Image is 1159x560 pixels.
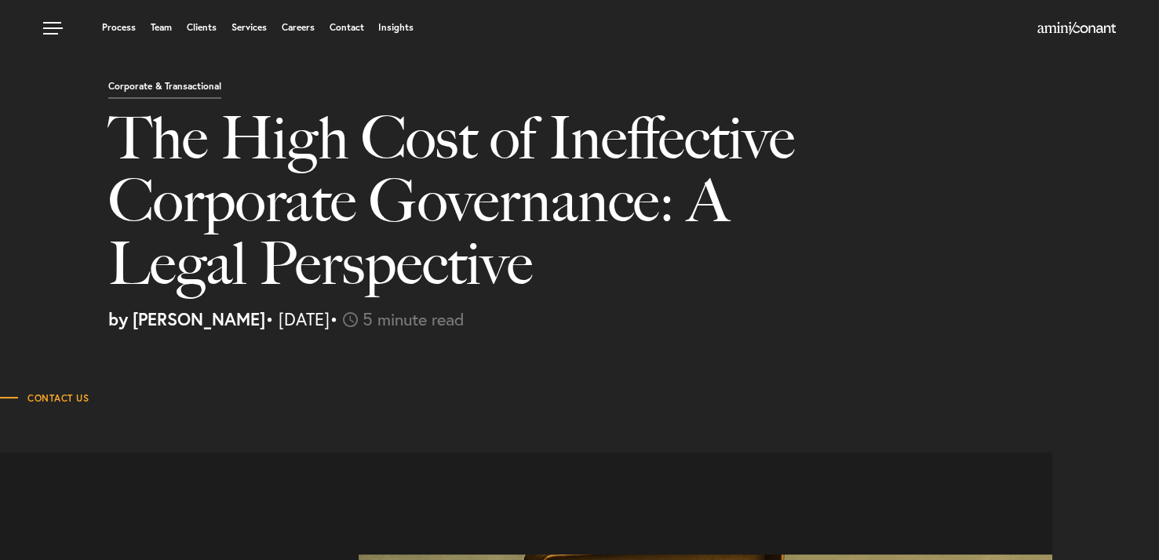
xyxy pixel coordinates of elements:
a: Insights [378,23,414,32]
a: Team [151,23,172,32]
a: Home [1037,23,1116,35]
span: 5 minute read [363,307,465,330]
img: icon-time-light.svg [343,312,358,327]
img: Amini & Conant [1037,22,1116,35]
a: Careers [282,23,315,32]
a: Process [102,23,136,32]
p: • [DATE] [108,311,1147,328]
a: Services [231,23,267,32]
h1: The High Cost of Ineffective Corporate Governance: A Legal Perspective [108,107,836,311]
strong: by [PERSON_NAME] [108,307,265,330]
span: • [330,307,338,330]
a: Contact [329,23,363,32]
p: Corporate & Transactional [108,82,221,99]
a: Clients [187,23,217,32]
